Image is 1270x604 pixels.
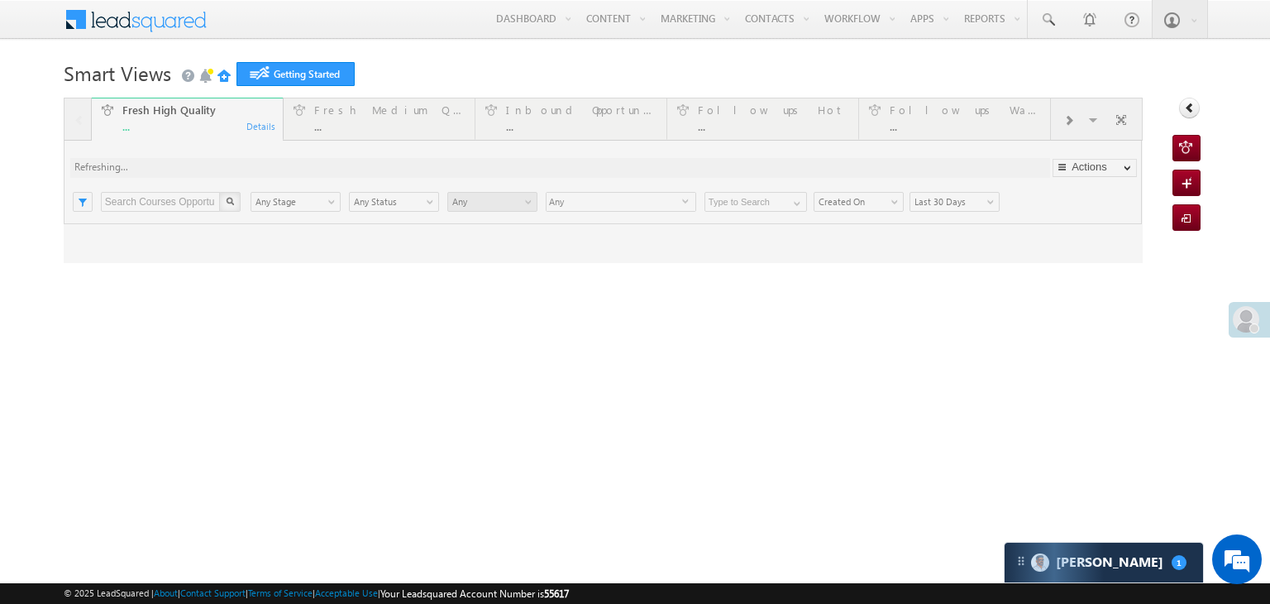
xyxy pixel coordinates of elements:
[1004,542,1204,583] div: carter-dragCarter[PERSON_NAME]1
[544,587,569,600] span: 55617
[248,587,313,598] a: Terms of Service
[236,62,355,86] a: Getting Started
[315,587,378,598] a: Acceptable Use
[380,587,569,600] span: Your Leadsquared Account Number is
[154,587,178,598] a: About
[180,587,246,598] a: Contact Support
[1015,554,1028,568] img: carter-drag
[1031,554,1049,572] img: Carter
[1056,554,1163,570] span: Carter
[64,60,171,86] span: Smart Views
[64,586,569,602] span: © 2025 LeadSquared | | | | |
